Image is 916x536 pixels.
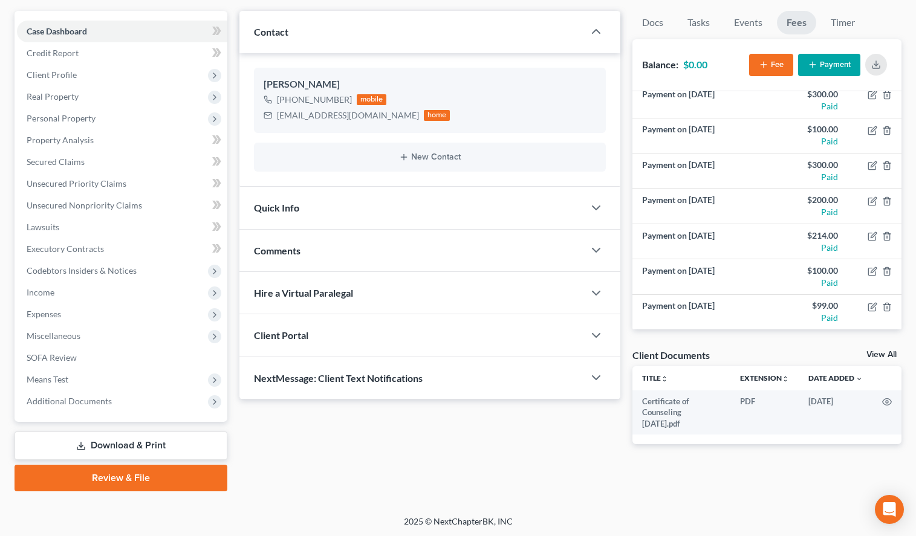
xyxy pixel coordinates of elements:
[777,159,838,171] div: $300.00
[357,94,387,105] div: mobile
[27,309,61,319] span: Expenses
[254,202,299,213] span: Quick Info
[777,265,838,277] div: $100.00
[27,287,54,297] span: Income
[777,135,838,147] div: Paid
[424,110,450,121] div: home
[17,42,227,64] a: Credit Report
[875,495,904,524] div: Open Intercom Messenger
[17,238,227,260] a: Executory Contracts
[27,352,77,363] span: SOFA Review
[856,375,863,383] i: expand_more
[821,11,865,34] a: Timer
[27,69,77,80] span: Client Profile
[777,11,816,34] a: Fees
[15,465,227,491] a: Review & File
[777,242,838,254] div: Paid
[264,152,597,162] button: New Contact
[683,59,707,70] strong: $0.00
[866,350,897,359] a: View All
[27,222,59,232] span: Lawsuits
[777,300,838,312] div: $99.00
[27,48,79,58] span: Credit Report
[632,118,767,153] td: Payment on [DATE]
[27,396,112,406] span: Additional Documents
[777,230,838,242] div: $214.00
[749,54,793,76] button: Fee
[27,374,68,384] span: Means Test
[632,390,730,434] td: Certificate of Counseling [DATE].pdf
[632,11,673,34] a: Docs
[777,206,838,218] div: Paid
[27,200,142,210] span: Unsecured Nonpriority Claims
[740,373,789,383] a: Extensionunfold_more
[17,21,227,42] a: Case Dashboard
[632,83,767,118] td: Payment on [DATE]
[777,277,838,289] div: Paid
[632,153,767,189] td: Payment on [DATE]
[17,195,227,216] a: Unsecured Nonpriority Claims
[277,109,419,121] div: [EMAIL_ADDRESS][DOMAIN_NAME]
[661,375,668,383] i: unfold_more
[782,375,789,383] i: unfold_more
[632,349,710,361] div: Client Documents
[777,171,838,183] div: Paid
[254,245,300,256] span: Comments
[17,347,227,369] a: SOFA Review
[777,123,838,135] div: $100.00
[632,189,767,224] td: Payment on [DATE]
[254,26,288,37] span: Contact
[15,431,227,460] a: Download & Print
[27,113,96,123] span: Personal Property
[27,157,85,167] span: Secured Claims
[27,135,94,145] span: Property Analysis
[27,244,104,254] span: Executory Contracts
[17,151,227,173] a: Secured Claims
[632,294,767,329] td: Payment on [DATE]
[17,216,227,238] a: Lawsuits
[777,312,838,324] div: Paid
[17,129,227,151] a: Property Analysis
[254,329,308,341] span: Client Portal
[632,259,767,294] td: Payment on [DATE]
[798,54,860,76] button: Payment
[777,194,838,206] div: $200.00
[799,390,872,434] td: [DATE]
[808,373,863,383] a: Date Added expand_more
[777,100,838,112] div: Paid
[678,11,719,34] a: Tasks
[777,88,838,100] div: $300.00
[27,178,126,189] span: Unsecured Priority Claims
[27,91,79,102] span: Real Property
[27,331,80,341] span: Miscellaneous
[642,373,668,383] a: Titleunfold_more
[730,390,799,434] td: PDF
[17,173,227,195] a: Unsecured Priority Claims
[254,287,353,299] span: Hire a Virtual Paralegal
[27,26,87,36] span: Case Dashboard
[264,77,597,92] div: [PERSON_NAME]
[277,94,352,106] div: [PHONE_NUMBER]
[254,372,423,384] span: NextMessage: Client Text Notifications
[27,265,137,276] span: Codebtors Insiders & Notices
[632,224,767,259] td: Payment on [DATE]
[642,59,678,70] strong: Balance:
[724,11,772,34] a: Events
